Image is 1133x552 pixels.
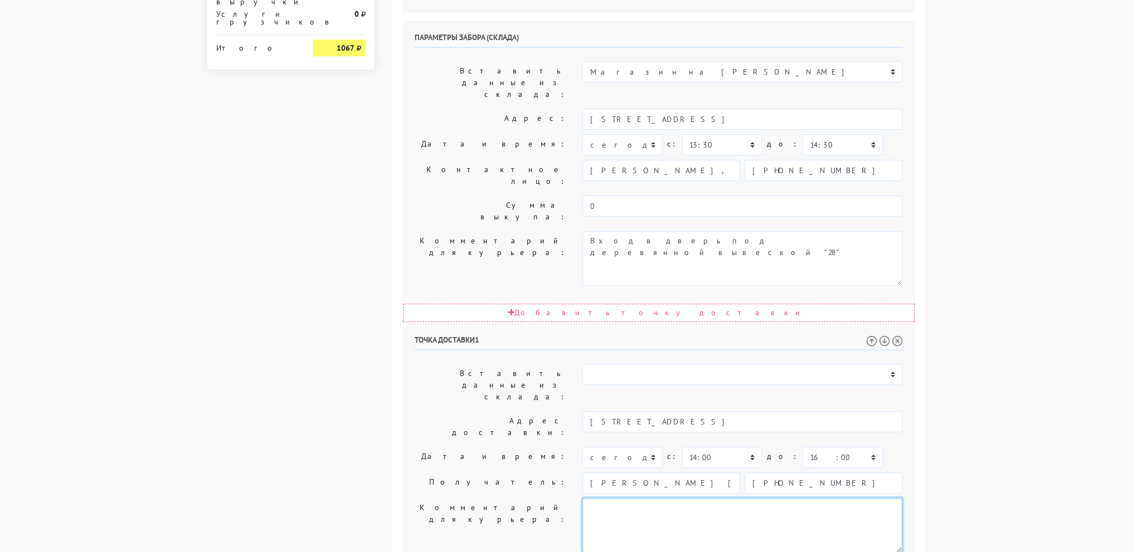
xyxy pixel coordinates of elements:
strong: 0 [354,9,358,19]
div: Добавить точку доставки [403,304,915,322]
h6: Параметры забора (склада) [415,33,903,48]
input: Имя [582,160,740,181]
label: Дата и время: [406,134,575,155]
label: Получатель: [406,472,575,494]
label: Комментарий для курьера: [406,231,575,286]
label: до: [766,134,798,154]
label: до: [766,447,798,466]
label: Контактное лицо: [406,160,575,191]
input: Имя [582,472,740,494]
strong: 1067 [336,43,354,53]
label: Вставить данные из склада: [406,364,575,407]
input: Телефон [745,472,902,494]
div: Итого [216,40,296,52]
label: Сумма выкупа: [406,196,575,227]
span: 1 [475,335,479,345]
label: Адрес доставки: [406,411,575,442]
input: Телефон [745,160,902,181]
label: Дата и время: [406,447,575,468]
label: c: [667,134,678,154]
label: Вставить данные из склада: [406,61,575,104]
label: Адрес: [406,109,575,130]
div: Услуги грузчиков [208,10,305,26]
label: c: [667,447,678,466]
h6: Точка доставки [415,335,903,350]
textarea: Вход в дверь под деревянной вывеской "28" [582,231,902,286]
